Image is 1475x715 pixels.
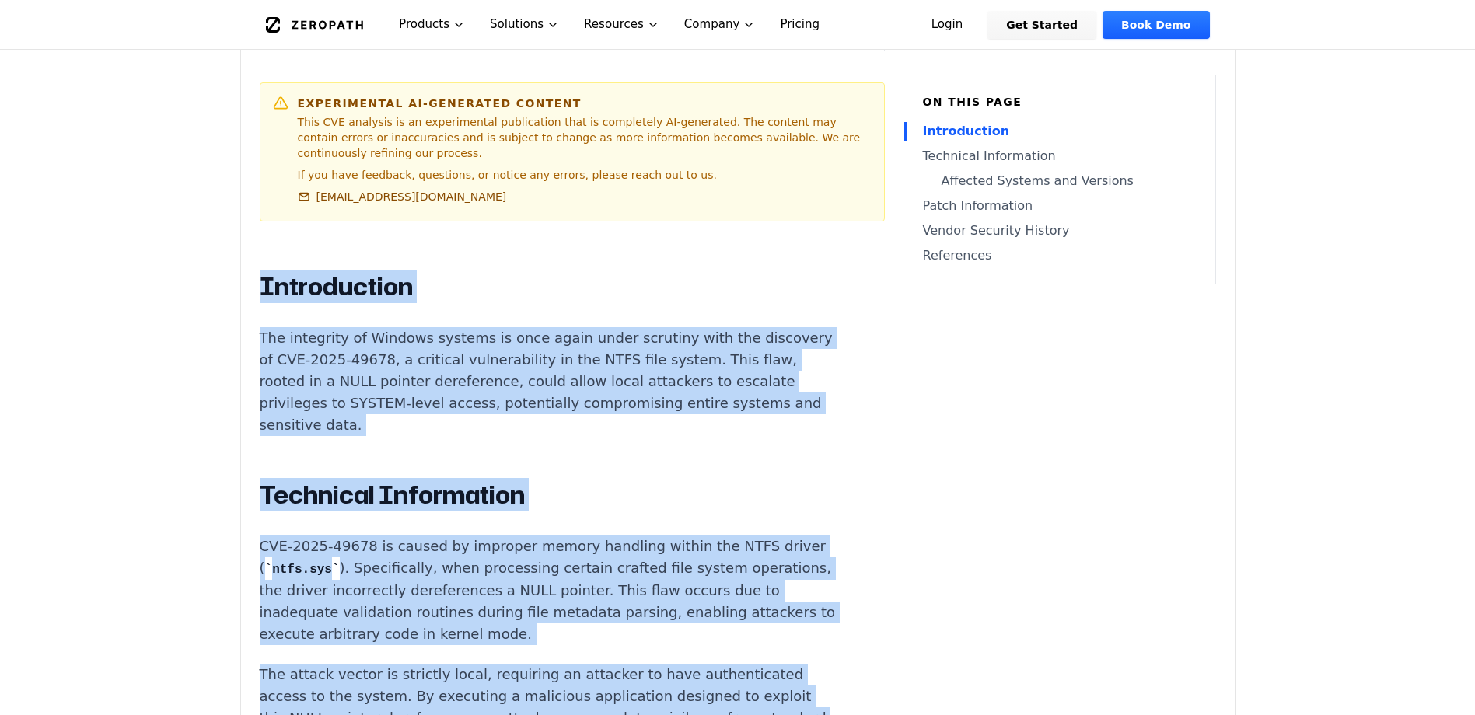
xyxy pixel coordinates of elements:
a: Login [913,11,982,39]
a: References [923,246,1197,265]
a: Book Demo [1103,11,1209,39]
p: CVE-2025-49678 is caused by improper memory handling within the NTFS driver ( ). Specifically, wh... [260,535,838,645]
h2: Introduction [260,271,838,302]
p: The integrity of Windows systems is once again under scrutiny with the discovery of CVE-2025-4967... [260,327,838,436]
p: This CVE analysis is an experimental publication that is completely AI-generated. The content may... [298,114,872,161]
code: ntfs.sys [265,563,340,577]
a: Patch Information [923,197,1197,215]
a: [EMAIL_ADDRESS][DOMAIN_NAME] [298,189,507,204]
p: If you have feedback, questions, or notice any errors, please reach out to us. [298,167,872,183]
a: Technical Information [923,147,1197,166]
h6: On this page [923,94,1197,110]
a: Get Started [987,11,1096,39]
h2: Technical Information [260,480,838,511]
a: Vendor Security History [923,221,1197,240]
a: Affected Systems and Versions [923,172,1197,190]
h6: Experimental AI-Generated Content [298,96,872,111]
a: Introduction [923,122,1197,141]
